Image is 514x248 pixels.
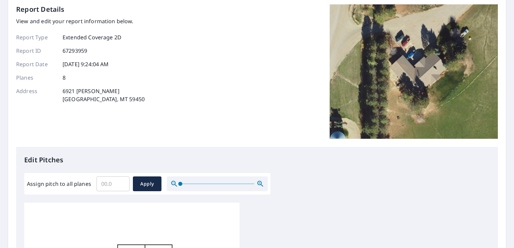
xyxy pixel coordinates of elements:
[16,47,57,55] p: Report ID
[133,176,161,191] button: Apply
[97,174,130,193] input: 00.0
[63,60,109,68] p: [DATE] 9:24:04 AM
[63,87,145,103] p: 6921 [PERSON_NAME] [GEOGRAPHIC_DATA], MT 59450
[63,74,66,82] p: 8
[16,60,57,68] p: Report Date
[16,87,57,103] p: Address
[16,17,145,25] p: View and edit your report information below.
[63,47,87,55] p: 67293959
[27,180,91,188] label: Assign pitch to all planes
[16,4,65,14] p: Report Details
[16,33,57,41] p: Report Type
[24,155,490,165] p: Edit Pitches
[330,4,498,139] img: Top image
[63,33,121,41] p: Extended Coverage 2D
[138,180,156,188] span: Apply
[16,74,57,82] p: Planes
